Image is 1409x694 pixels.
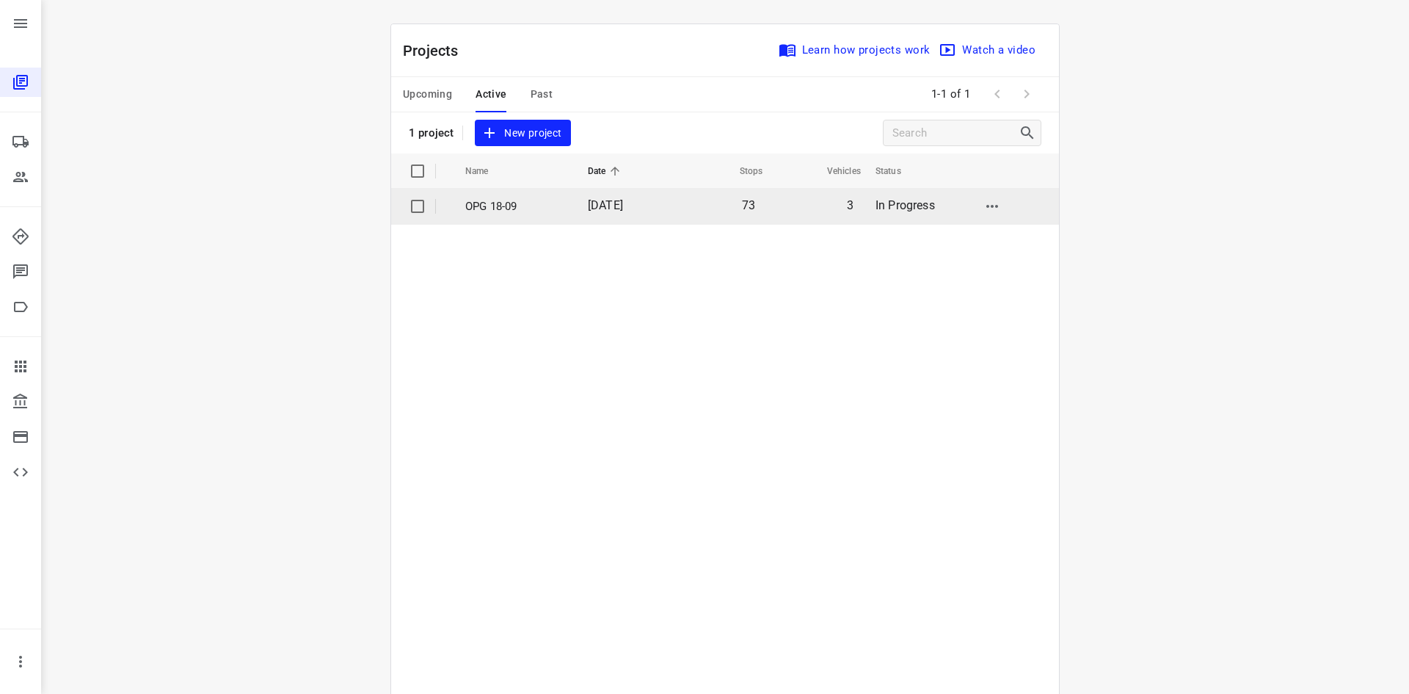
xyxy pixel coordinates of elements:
[742,198,755,212] span: 73
[465,198,566,215] p: OPG 18-09
[588,198,623,212] span: [DATE]
[925,79,977,110] span: 1-1 of 1
[983,79,1012,109] span: Previous Page
[892,122,1019,145] input: Search projects
[475,120,570,147] button: New project
[875,162,920,180] span: Status
[465,162,508,180] span: Name
[484,124,561,142] span: New project
[721,162,763,180] span: Stops
[403,85,452,104] span: Upcoming
[875,198,935,212] span: In Progress
[476,85,506,104] span: Active
[531,85,553,104] span: Past
[409,126,454,140] p: 1 project
[588,162,625,180] span: Date
[847,198,853,212] span: 3
[808,162,861,180] span: Vehicles
[1019,124,1041,142] div: Search
[403,40,470,62] p: Projects
[1012,79,1041,109] span: Next Page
